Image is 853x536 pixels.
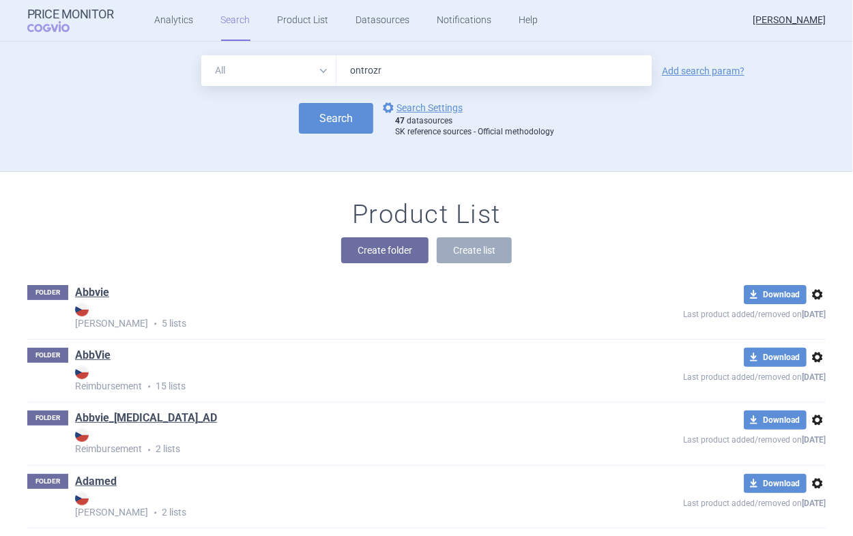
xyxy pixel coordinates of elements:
p: 15 lists [75,366,586,393]
span: COGVIO [27,21,89,32]
img: CZ [75,303,89,316]
strong: [DATE] [802,310,826,319]
h1: AbbVie [75,348,111,366]
p: Last product added/removed on [586,367,826,384]
p: Last product added/removed on [586,304,826,321]
strong: [PERSON_NAME] [75,492,586,518]
i: • [148,506,162,520]
p: FOLDER [27,285,68,300]
strong: [DATE] [802,435,826,445]
h1: Abbvie [75,285,109,303]
div: datasources SK reference sources - Official methodology [395,116,554,137]
button: Download [744,411,807,430]
img: CZ [75,366,89,379]
button: Download [744,474,807,493]
a: Adamed [75,474,117,489]
p: 2 lists [75,492,586,520]
i: • [142,443,156,457]
p: FOLDER [27,474,68,489]
strong: Price Monitor [27,8,114,21]
img: CZ [75,492,89,505]
button: Search [299,103,373,134]
i: • [142,380,156,393]
strong: 47 [395,116,405,125]
h1: Abbvie_Rinvoq_AD [75,411,217,428]
a: Search Settings [380,100,463,116]
p: FOLDER [27,411,68,426]
p: FOLDER [27,348,68,363]
button: Download [744,285,807,304]
h1: Product List [352,199,501,230]
button: Download [744,348,807,367]
p: 5 lists [75,303,586,331]
button: Create list [437,237,512,263]
strong: [DATE] [802,372,826,382]
strong: [DATE] [802,498,826,508]
h1: Adamed [75,474,117,492]
img: CZ [75,428,89,442]
strong: Reimbursement [75,366,586,391]
a: Price MonitorCOGVIO [27,8,114,33]
a: AbbVie [75,348,111,363]
strong: [PERSON_NAME] [75,303,586,329]
button: Create folder [341,237,429,263]
a: Abbvie_[MEDICAL_DATA]_AD [75,411,217,426]
a: Add search param? [662,66,744,76]
p: 2 lists [75,428,586,456]
p: Last product added/removed on [586,430,826,447]
p: Last product added/removed on [586,493,826,510]
strong: Reimbursement [75,428,586,454]
i: • [148,317,162,331]
a: Abbvie [75,285,109,300]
